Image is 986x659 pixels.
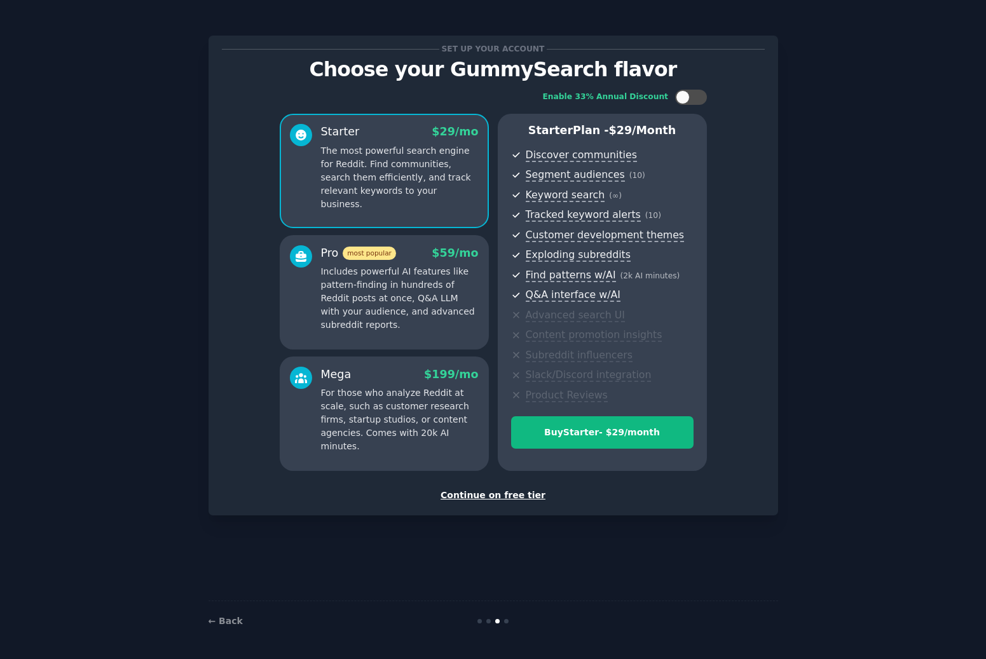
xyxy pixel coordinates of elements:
div: Starter [321,124,360,140]
span: ( 10 ) [645,211,661,220]
span: Discover communities [526,149,637,162]
span: Subreddit influencers [526,349,633,362]
p: Choose your GummySearch flavor [222,58,765,81]
p: For those who analyze Reddit at scale, such as customer research firms, startup studios, or conte... [321,386,479,453]
span: $ 29 /mo [432,125,478,138]
span: Tracked keyword alerts [526,208,641,222]
div: Enable 33% Annual Discount [543,92,669,103]
p: Includes powerful AI features like pattern-finding in hundreds of Reddit posts at once, Q&A LLM w... [321,265,479,332]
p: The most powerful search engine for Reddit. Find communities, search them efficiently, and track ... [321,144,479,211]
span: Customer development themes [526,229,685,242]
span: $ 199 /mo [424,368,478,381]
span: Advanced search UI [526,309,625,322]
span: Segment audiences [526,168,625,182]
span: Exploding subreddits [526,248,631,262]
span: Product Reviews [526,389,608,402]
span: Set up your account [439,43,547,56]
button: BuyStarter- $29/month [511,416,694,449]
span: Content promotion insights [526,329,662,342]
span: ( ∞ ) [609,191,622,200]
span: Keyword search [526,189,605,202]
div: Buy Starter - $ 29 /month [512,426,693,439]
a: ← Back [209,616,243,626]
span: ( 10 ) [629,171,645,180]
span: most popular [343,247,396,260]
span: $ 29 /month [609,124,676,137]
span: Slack/Discord integration [526,369,652,382]
div: Mega [321,367,352,383]
span: Find patterns w/AI [526,269,616,282]
span: ( 2k AI minutes ) [620,271,680,280]
span: $ 59 /mo [432,247,478,259]
div: Continue on free tier [222,489,765,502]
span: Q&A interface w/AI [526,289,620,302]
div: Pro [321,245,396,261]
p: Starter Plan - [511,123,694,139]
